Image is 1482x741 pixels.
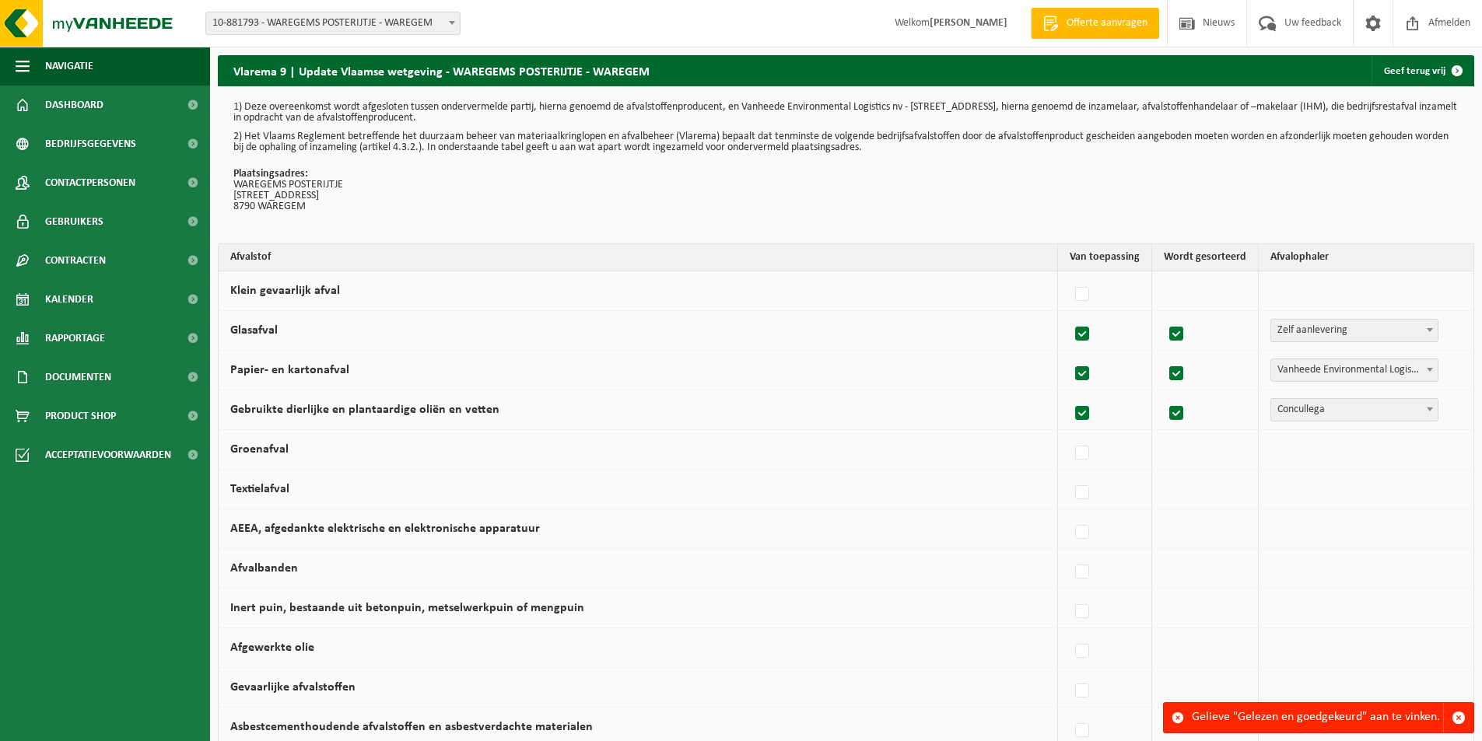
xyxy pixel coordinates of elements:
[230,483,289,495] label: Textielafval
[45,202,103,241] span: Gebruikers
[230,443,289,456] label: Groenafval
[45,124,136,163] span: Bedrijfsgegevens
[230,562,298,575] label: Afvalbanden
[230,721,593,733] label: Asbestcementhoudende afvalstoffen en asbestverdachte materialen
[45,241,106,280] span: Contracten
[230,641,314,654] label: Afgewerkte olie
[1063,16,1151,31] span: Offerte aanvragen
[233,102,1459,124] p: 1) Deze overeenkomst wordt afgesloten tussen ondervermelde partij, hierna genoemd de afvalstoffen...
[45,86,103,124] span: Dashboard
[1152,244,1259,271] th: Wordt gesorteerd
[1031,8,1159,39] a: Offerte aanvragen
[1271,320,1438,341] span: Zelf aanlevering
[45,47,93,86] span: Navigatie
[1058,244,1152,271] th: Van toepassing
[1270,319,1438,342] span: Zelf aanlevering
[1270,358,1438,382] span: Vanheede Environmental Logistics
[230,364,349,376] label: Papier- en kartonafval
[230,602,584,614] label: Inert puin, bestaande uit betonpuin, metselwerkpuin of mengpuin
[45,280,93,319] span: Kalender
[1271,359,1438,381] span: Vanheede Environmental Logistics
[205,12,461,35] span: 10-881793 - WAREGEMS POSTERIJTJE - WAREGEM
[230,404,499,416] label: Gebruikte dierlijke en plantaardige oliën en vetten
[206,12,460,34] span: 10-881793 - WAREGEMS POSTERIJTJE - WAREGEM
[45,358,111,397] span: Documenten
[233,131,1459,153] p: 2) Het Vlaams Reglement betreffende het duurzaam beheer van materiaalkringlopen en afvalbeheer (V...
[45,319,105,358] span: Rapportage
[1372,55,1473,86] a: Geef terug vrij
[230,285,340,297] label: Klein gevaarlijk afval
[219,244,1058,271] th: Afvalstof
[1259,244,1473,271] th: Afvalophaler
[230,523,540,535] label: AEEA, afgedankte elektrische en elektronische apparatuur
[233,168,308,180] strong: Plaatsingsadres:
[230,681,356,694] label: Gevaarlijke afvalstoffen
[218,55,665,86] h2: Vlarema 9 | Update Vlaamse wetgeving - WAREGEMS POSTERIJTJE - WAREGEM
[1270,398,1438,421] span: Concullega
[230,324,278,337] label: Glasafval
[45,435,171,474] span: Acceptatievoorwaarden
[1271,399,1438,421] span: Concullega
[45,163,135,202] span: Contactpersonen
[233,169,1459,212] p: WAREGEMS POSTERIJTJE [STREET_ADDRESS] 8790 WAREGEM
[45,397,116,435] span: Product Shop
[930,17,1007,29] strong: [PERSON_NAME]
[1192,703,1443,732] div: Gelieve "Gelezen en goedgekeurd" aan te vinken.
